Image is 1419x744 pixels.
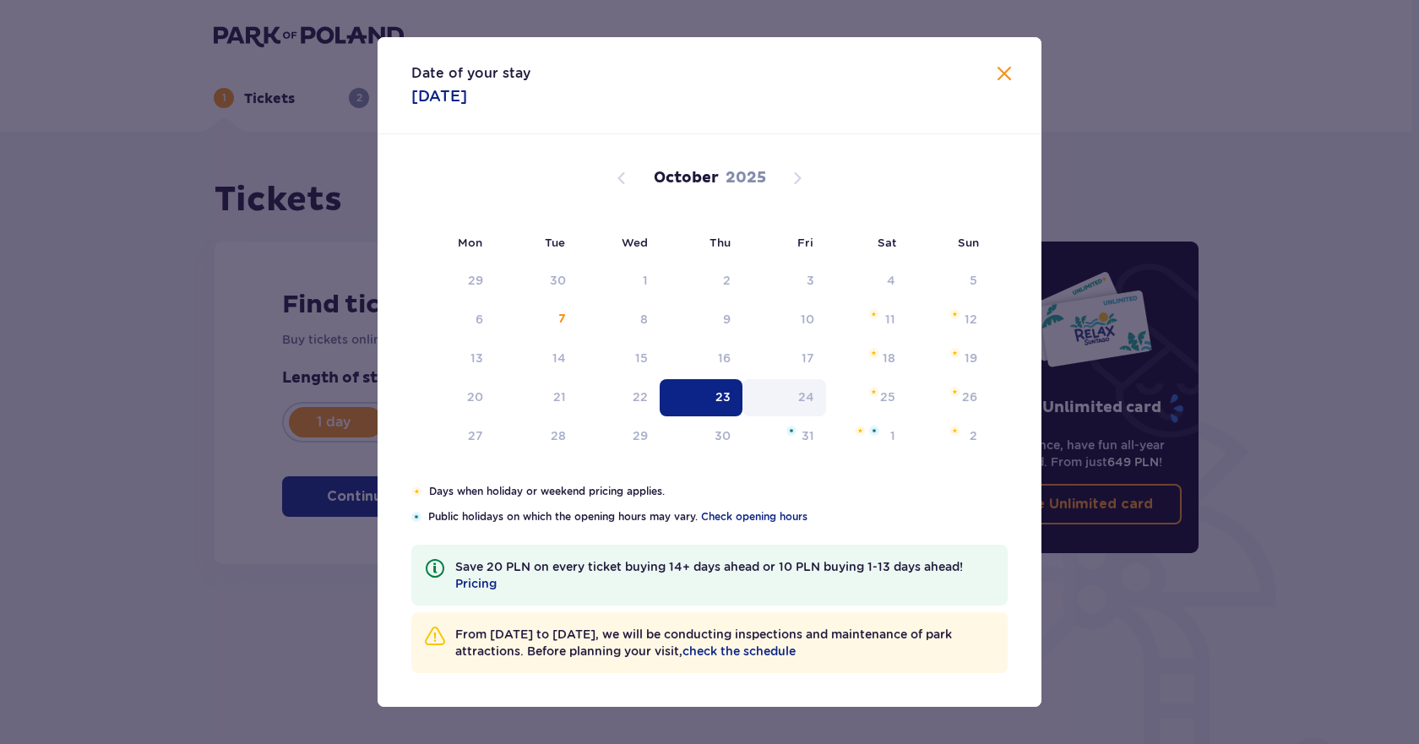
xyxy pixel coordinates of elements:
[868,387,879,397] img: Orange star
[495,263,579,300] td: Date not available. Tuesday, September 30, 2025
[965,311,977,328] div: 12
[970,427,977,444] div: 2
[633,388,648,405] div: 22
[578,301,660,339] td: Wednesday, October 8, 2025
[826,379,908,416] td: Saturday, October 25, 2025
[635,350,648,367] div: 15
[855,426,866,436] img: Orange star
[495,340,579,377] td: Tuesday, October 14, 2025
[907,340,989,377] td: Sunday, October 19, 2025
[787,168,807,188] button: Next month
[550,272,566,289] div: 30
[826,263,908,300] td: Date not available. Saturday, October 4, 2025
[429,484,1008,499] p: Days when holiday or weekend pricing applies.
[869,426,879,436] img: Blue star
[612,168,632,188] button: Previous month
[660,301,743,339] td: Thursday, October 9, 2025
[802,350,814,367] div: 17
[411,418,495,455] td: Monday, October 27, 2025
[428,509,1008,524] p: Public holidays on which the opening hours may vary.
[622,236,648,249] small: Wed
[885,311,895,328] div: 11
[742,340,826,377] td: Friday, October 17, 2025
[553,388,566,405] div: 21
[715,427,731,444] div: 30
[468,427,483,444] div: 27
[660,379,743,416] td: Date selected. Thursday, October 23, 2025
[742,379,826,416] td: Friday, October 24, 2025
[578,340,660,377] td: Wednesday, October 15, 2025
[878,236,896,249] small: Sat
[907,263,989,300] td: Date not available. Sunday, October 5, 2025
[949,309,960,319] img: Orange star
[467,388,483,405] div: 20
[552,350,566,367] div: 14
[723,272,731,289] div: 2
[458,236,482,249] small: Mon
[726,168,766,188] p: 2025
[907,418,989,455] td: Sunday, November 2, 2025
[709,236,731,249] small: Thu
[470,350,483,367] div: 13
[558,311,566,328] div: 7
[411,86,467,106] p: [DATE]
[890,427,895,444] div: 1
[883,350,895,367] div: 18
[715,388,731,405] div: 23
[826,301,908,339] td: Saturday, October 11, 2025
[797,236,813,249] small: Fri
[660,263,743,300] td: Date not available. Thursday, October 2, 2025
[654,168,719,188] p: October
[411,512,421,522] img: Blue star
[962,388,977,405] div: 26
[468,272,483,289] div: 29
[643,272,648,289] div: 1
[455,626,994,660] p: From [DATE] to [DATE], we will be conducting inspections and maintenance of park attractions. Bef...
[660,340,743,377] td: Thursday, October 16, 2025
[742,418,826,455] td: Friday, October 31, 2025
[701,509,807,524] a: Check opening hours
[958,236,979,249] small: Sun
[786,426,796,436] img: Blue star
[411,301,495,339] td: Date not available. Monday, October 6, 2025
[907,301,989,339] td: Sunday, October 12, 2025
[802,427,814,444] div: 31
[455,575,497,592] a: Pricing
[868,348,879,358] img: Orange star
[965,350,977,367] div: 19
[807,272,814,289] div: 3
[476,311,483,328] div: 6
[495,418,579,455] td: Tuesday, October 28, 2025
[798,388,814,405] div: 24
[411,486,422,497] img: Orange star
[801,311,814,328] div: 10
[949,426,960,436] img: Orange star
[718,350,731,367] div: 16
[495,379,579,416] td: Tuesday, October 21, 2025
[411,340,495,377] td: Monday, October 13, 2025
[411,263,495,300] td: Date not available. Monday, September 29, 2025
[455,558,994,592] p: Save 20 PLN on every ticket buying 14+ days ahead or 10 PLN buying 1-13 days ahead!
[742,263,826,300] td: Date not available. Friday, October 3, 2025
[880,388,895,405] div: 25
[682,643,796,660] span: check the schedule
[994,64,1014,85] button: Close
[578,379,660,416] td: Wednesday, October 22, 2025
[578,263,660,300] td: Date not available. Wednesday, October 1, 2025
[887,272,895,289] div: 4
[723,311,731,328] div: 9
[949,348,960,358] img: Orange star
[411,64,530,83] p: Date of your stay
[411,379,495,416] td: Monday, October 20, 2025
[970,272,977,289] div: 5
[660,418,743,455] td: Thursday, October 30, 2025
[826,340,908,377] td: Saturday, October 18, 2025
[495,301,579,339] td: Date not available. Tuesday, October 7, 2025
[578,418,660,455] td: Wednesday, October 29, 2025
[868,309,879,319] img: Orange star
[551,427,566,444] div: 28
[742,301,826,339] td: Friday, October 10, 2025
[640,311,648,328] div: 8
[633,427,648,444] div: 29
